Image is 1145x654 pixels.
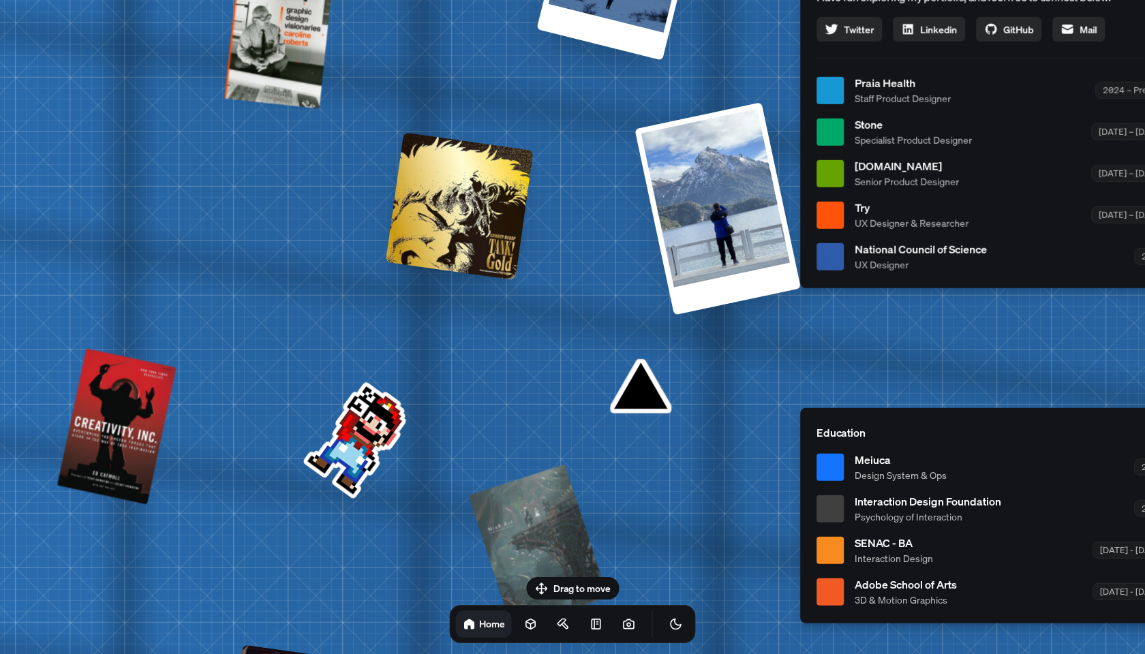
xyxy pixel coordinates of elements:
span: Interaction Design [855,551,933,565]
a: GitHub [976,17,1041,42]
span: Meiuca [855,452,947,468]
span: Specialist Product Designer [855,133,972,147]
span: GitHub [1003,22,1033,36]
span: Design System & Ops [855,468,947,482]
span: UX Designer & Researcher [855,216,968,230]
span: Interaction Design Foundation [855,493,1001,510]
span: Mail [1080,22,1097,36]
button: Toggle Theme [662,610,690,638]
span: Senior Product Designer [855,174,959,189]
span: SENAC - BA [855,535,933,551]
h1: Home [479,617,505,630]
span: National Council of Science [855,241,987,258]
span: Adobe School of Arts [855,576,957,593]
span: Twitter [844,22,874,36]
span: 3D & Motion Graphics [855,593,957,607]
span: [DOMAIN_NAME] [855,158,959,174]
span: UX Designer [855,258,987,272]
span: Linkedin [920,22,957,36]
a: Home [456,610,512,638]
a: Linkedin [893,17,965,42]
a: Twitter [816,17,882,42]
span: Psychology of Interaction [855,510,1001,524]
span: Praia Health [855,75,951,91]
span: Try [855,200,968,216]
span: Staff Product Designer [855,91,951,106]
a: Mail [1052,17,1105,42]
span: Stone [855,116,972,133]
